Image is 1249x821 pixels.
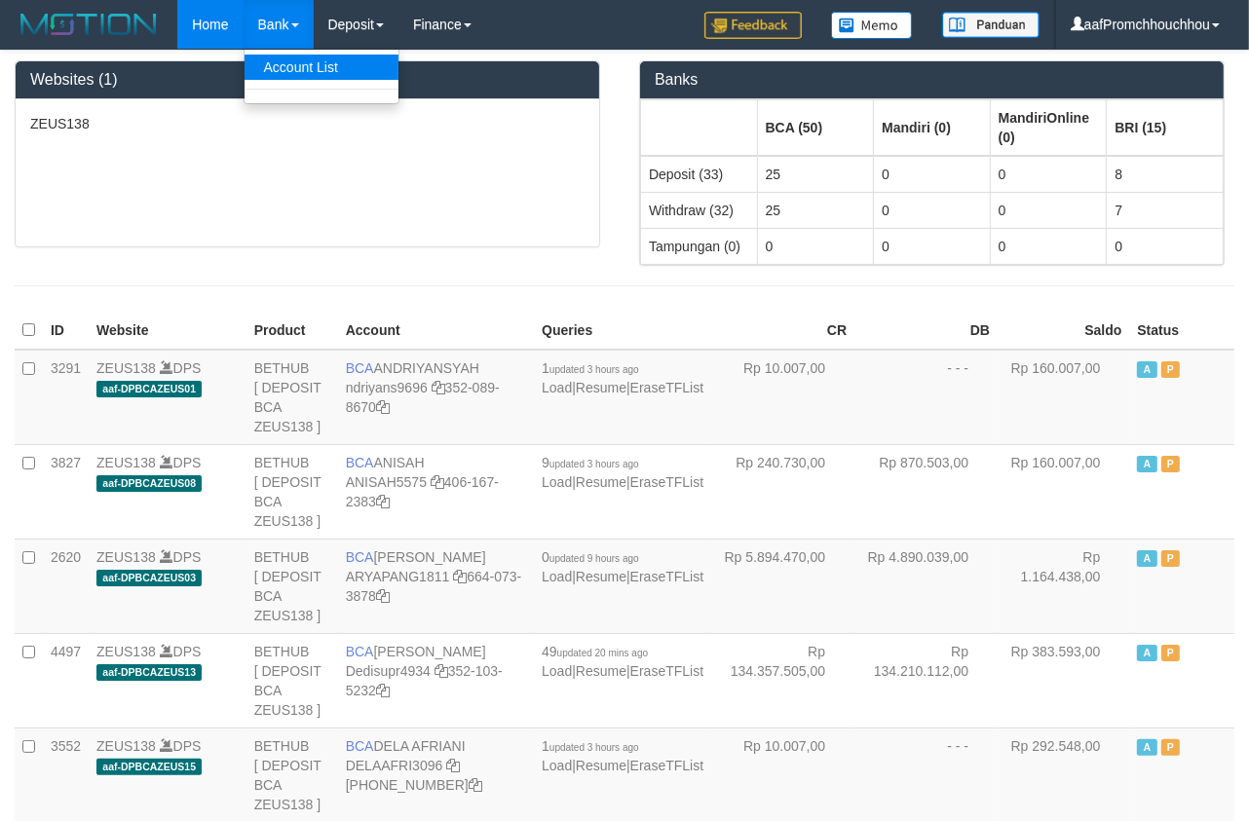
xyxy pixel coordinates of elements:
[338,312,534,350] th: Account
[711,539,854,633] td: Rp 5.894.470,00
[89,312,246,350] th: Website
[376,683,390,698] a: Copy 3521035232 to clipboard
[1161,361,1181,378] span: Paused
[245,55,398,80] a: Account List
[246,539,338,633] td: BETHUB [ DEPOSIT BCA ZEUS138 ]
[831,12,913,39] img: Button%20Memo.svg
[711,312,854,350] th: CR
[998,350,1129,445] td: Rp 160.007,00
[630,474,703,490] a: EraseTFList
[542,569,572,584] a: Load
[549,742,639,753] span: updated 3 hours ago
[446,758,460,773] a: Copy DELAAFRI3096 to clipboard
[346,758,443,773] a: DELAAFRI3096
[376,588,390,604] a: Copy 6640733878 to clipboard
[346,738,374,754] span: BCA
[1107,192,1224,228] td: 7
[576,380,626,395] a: Resume
[711,633,854,728] td: Rp 134.357.505,00
[43,633,89,728] td: 4497
[1161,739,1181,756] span: Paused
[874,156,991,193] td: 0
[1137,550,1156,567] span: Active
[338,350,534,445] td: ANDRIYANSYAH 352-089-8670
[630,663,703,679] a: EraseTFList
[96,360,156,376] a: ZEUS138
[990,99,1107,156] th: Group: activate to sort column ascending
[376,494,390,509] a: Copy 4061672383 to clipboard
[346,644,374,659] span: BCA
[96,475,202,492] span: aaf-DPBCAZEUS08
[96,455,156,470] a: ZEUS138
[346,663,431,679] a: Dedisupr4934
[542,455,703,490] span: | |
[96,549,156,565] a: ZEUS138
[757,156,874,193] td: 25
[757,192,874,228] td: 25
[757,228,874,264] td: 0
[1137,456,1156,472] span: Active
[549,459,639,469] span: updated 3 hours ago
[1137,645,1156,661] span: Active
[542,360,639,376] span: 1
[998,444,1129,539] td: Rp 160.007,00
[630,758,703,773] a: EraseTFList
[1137,739,1156,756] span: Active
[43,444,89,539] td: 3827
[641,192,758,228] td: Withdraw (32)
[990,192,1107,228] td: 0
[96,664,202,681] span: aaf-DPBCAZEUS13
[576,569,626,584] a: Resume
[757,99,874,156] th: Group: activate to sort column ascending
[1161,550,1181,567] span: Paused
[542,455,639,470] span: 9
[990,156,1107,193] td: 0
[246,312,338,350] th: Product
[30,71,585,89] h3: Websites (1)
[641,156,758,193] td: Deposit (33)
[542,360,703,395] span: | |
[89,539,246,633] td: DPS
[711,350,854,445] td: Rp 10.007,00
[942,12,1040,38] img: panduan.png
[990,228,1107,264] td: 0
[549,553,639,564] span: updated 9 hours ago
[542,474,572,490] a: Load
[641,228,758,264] td: Tampungan (0)
[1107,156,1224,193] td: 8
[576,474,626,490] a: Resume
[542,644,703,679] span: | |
[1161,645,1181,661] span: Paused
[96,381,202,397] span: aaf-DPBCAZEUS01
[630,569,703,584] a: EraseTFList
[542,549,639,565] span: 0
[89,350,246,445] td: DPS
[998,312,1129,350] th: Saldo
[469,777,482,793] a: Copy 8692458639 to clipboard
[96,644,156,659] a: ZEUS138
[453,569,467,584] a: Copy ARYAPANG1811 to clipboard
[346,569,450,584] a: ARYAPANG1811
[542,738,703,773] span: | |
[15,10,163,39] img: MOTION_logo.png
[346,474,427,490] a: ANISAH5575
[338,539,534,633] td: [PERSON_NAME] 664-073-3878
[96,738,156,754] a: ZEUS138
[1137,361,1156,378] span: Active
[96,570,202,586] span: aaf-DPBCAZEUS03
[576,663,626,679] a: Resume
[557,648,648,658] span: updated 20 mins ago
[30,114,585,133] p: ZEUS138
[96,759,202,775] span: aaf-DPBCAZEUS15
[43,312,89,350] th: ID
[43,539,89,633] td: 2620
[338,633,534,728] td: [PERSON_NAME] 352-103-5232
[1161,456,1181,472] span: Paused
[43,350,89,445] td: 3291
[874,99,991,156] th: Group: activate to sort column ascending
[1107,99,1224,156] th: Group: activate to sort column ascending
[641,99,758,156] th: Group: activate to sort column ascending
[435,663,448,679] a: Copy Dedisupr4934 to clipboard
[432,380,445,395] a: Copy ndriyans9696 to clipboard
[246,444,338,539] td: BETHUB [ DEPOSIT BCA ZEUS138 ]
